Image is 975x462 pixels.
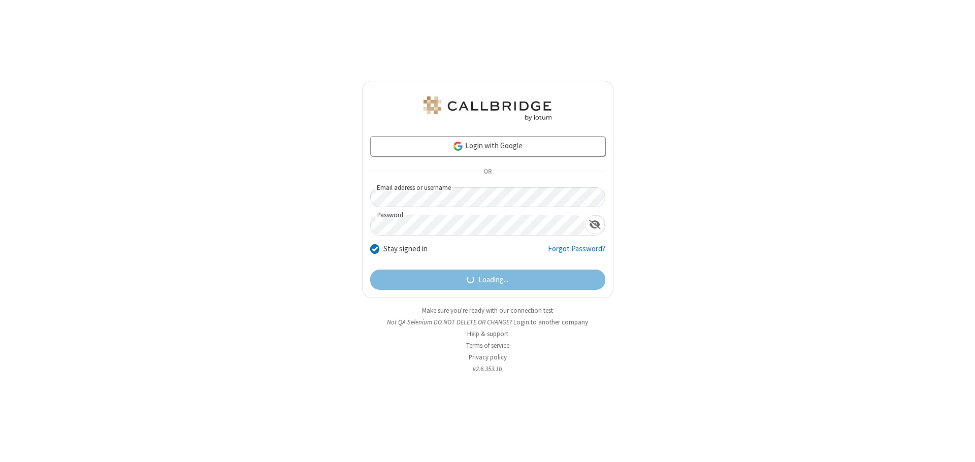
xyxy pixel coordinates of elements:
a: Terms of service [466,341,509,350]
a: Make sure you're ready with our connection test [422,306,553,315]
a: Privacy policy [469,353,507,361]
a: Login with Google [370,136,605,156]
img: google-icon.png [452,141,464,152]
label: Stay signed in [383,243,428,255]
li: v2.6.353.1b [362,364,613,374]
button: Loading... [370,270,605,290]
div: Show password [585,215,605,234]
input: Password [371,215,585,235]
input: Email address or username [370,187,605,207]
button: Login to another company [513,317,588,327]
a: Help & support [467,329,508,338]
a: Forgot Password? [548,243,605,262]
img: QA Selenium DO NOT DELETE OR CHANGE [421,96,554,121]
span: OR [479,165,496,179]
span: Loading... [478,274,508,286]
li: Not QA Selenium DO NOT DELETE OR CHANGE? [362,317,613,327]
